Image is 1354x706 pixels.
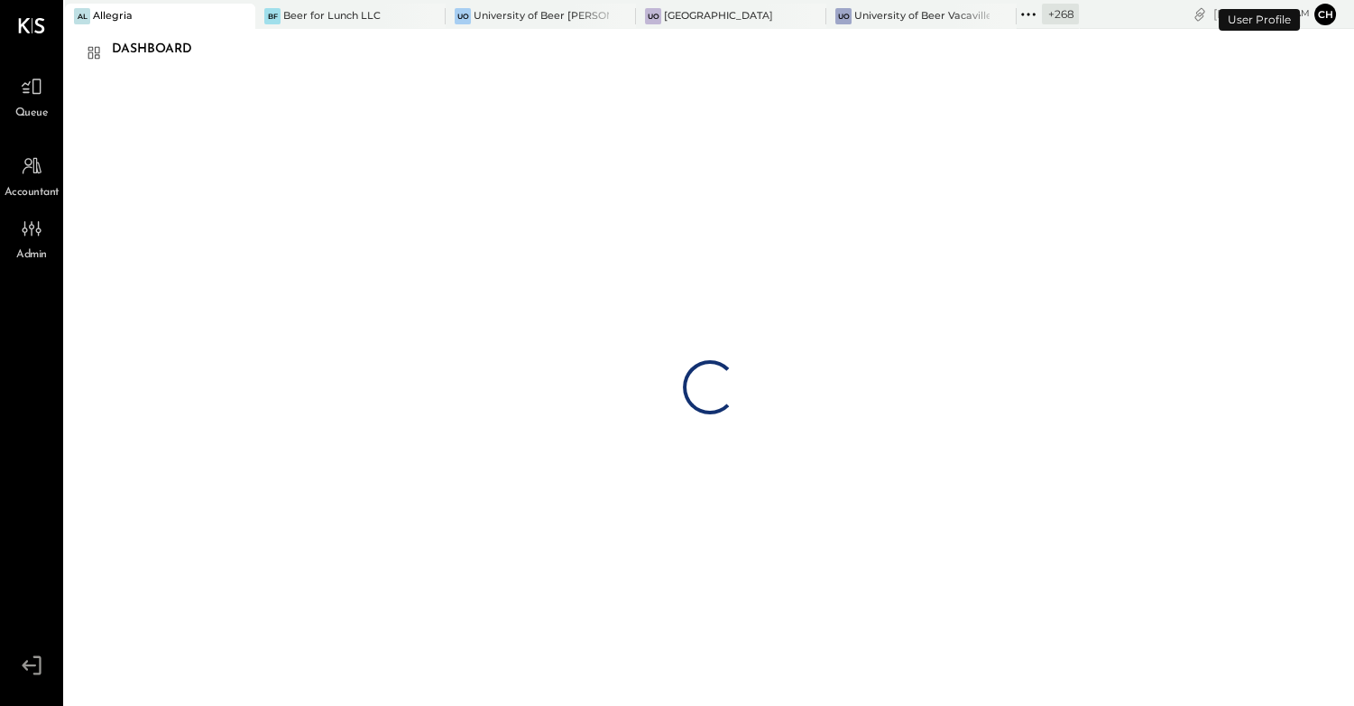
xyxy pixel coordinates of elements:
div: Dashboard [112,35,210,64]
div: Bf [264,8,281,24]
span: 10 : 11 [1256,5,1292,23]
span: Admin [16,247,47,264]
a: Admin [1,211,62,264]
div: + 268 [1042,4,1079,24]
div: Uo [455,8,471,24]
div: University of Beer Vacaville [854,9,990,23]
a: Queue [1,70,62,122]
a: Accountant [1,149,62,201]
span: Queue [15,106,49,122]
div: Uo [645,8,661,24]
div: [GEOGRAPHIC_DATA] [664,9,773,23]
div: Uo [835,8,852,24]
div: User Profile [1219,9,1300,31]
div: University of Beer [PERSON_NAME] [474,9,609,23]
div: Al [74,8,90,24]
div: Beer for Lunch LLC [283,9,381,23]
span: am [1294,7,1310,20]
div: [DATE] [1213,5,1310,23]
button: Ch [1314,4,1336,25]
div: Allegria [93,9,133,23]
span: Accountant [5,185,60,201]
div: copy link [1191,5,1209,23]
